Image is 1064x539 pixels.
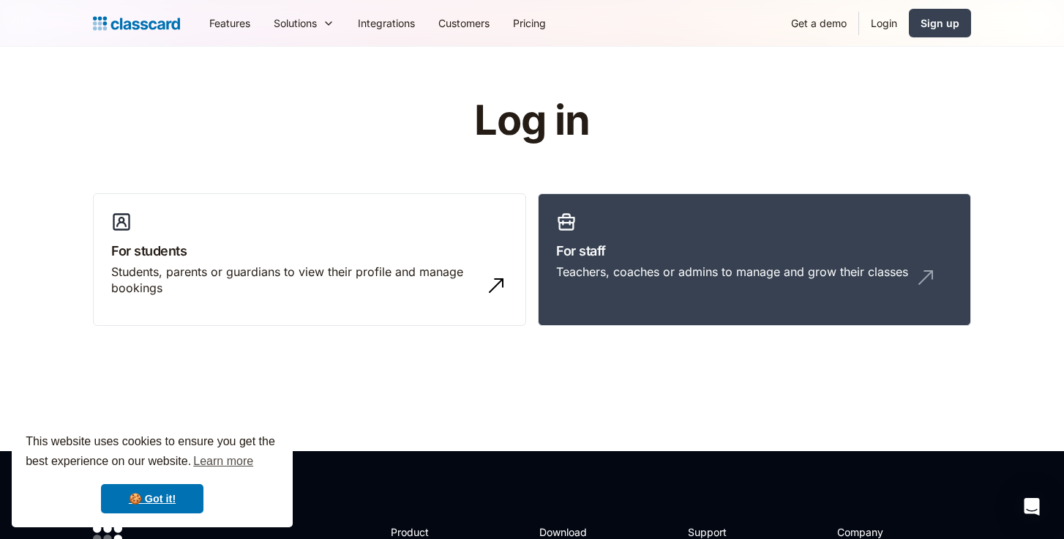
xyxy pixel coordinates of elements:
a: Integrations [346,7,427,40]
a: dismiss cookie message [101,484,203,513]
a: For studentsStudents, parents or guardians to view their profile and manage bookings [93,193,526,327]
a: Features [198,7,262,40]
h3: For staff [556,241,953,261]
a: Pricing [501,7,558,40]
a: Get a demo [779,7,858,40]
h3: For students [111,241,508,261]
div: Open Intercom Messenger [1014,489,1049,524]
a: Login [859,7,909,40]
div: cookieconsent [12,419,293,527]
div: Solutions [274,15,317,31]
span: This website uses cookies to ensure you get the best experience on our website. [26,433,279,472]
a: home [93,13,180,34]
div: Students, parents or guardians to view their profile and manage bookings [111,264,479,297]
div: Solutions [262,7,346,40]
h1: Log in [300,98,765,144]
a: learn more about cookies [191,450,255,472]
a: Customers [427,7,501,40]
div: Sign up [921,15,959,31]
a: Sign up [909,9,971,37]
div: Teachers, coaches or admins to manage and grow their classes [556,264,908,280]
a: For staffTeachers, coaches or admins to manage and grow their classes [538,193,971,327]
